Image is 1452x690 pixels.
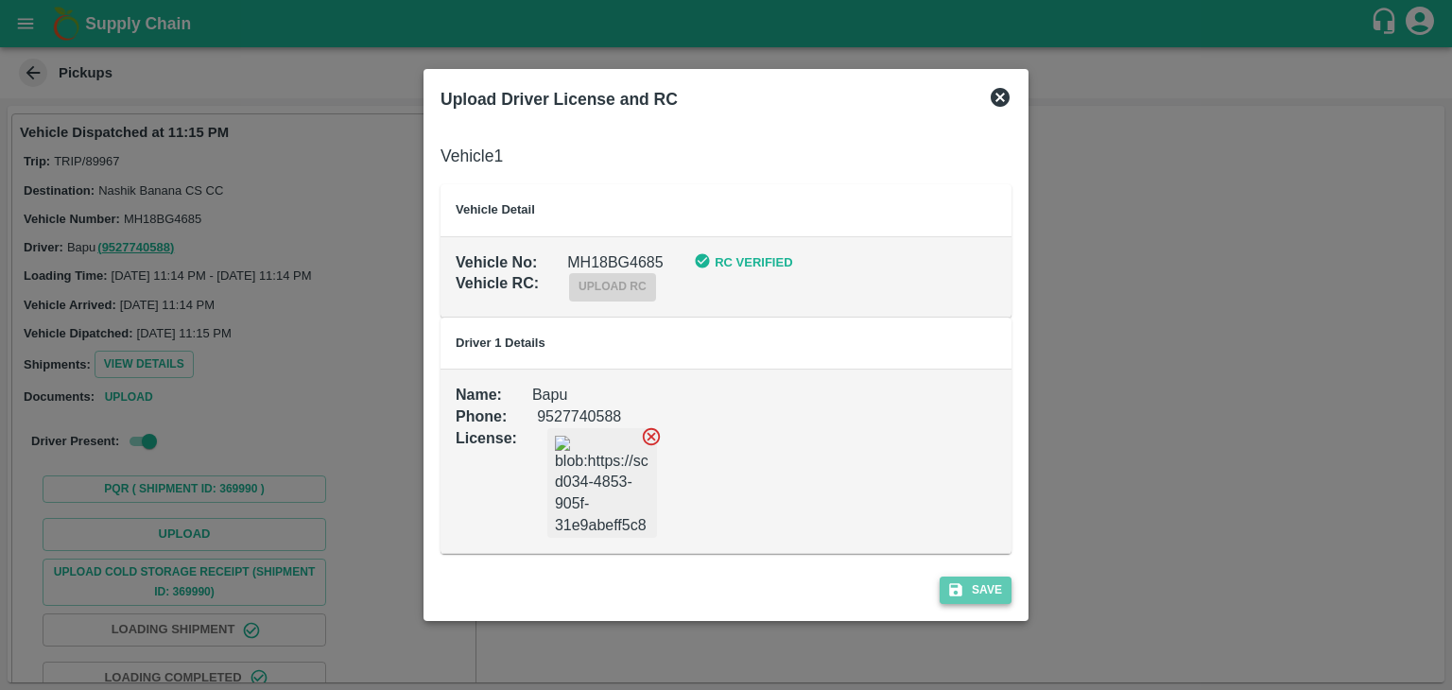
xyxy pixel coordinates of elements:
b: Upload Driver License and RC [441,90,678,109]
h6: Vehicle 1 [441,143,1011,169]
b: Driver 1 Details [456,336,545,350]
b: Vehicle RC : [456,275,539,291]
div: MH18BG4685 [537,222,663,274]
b: RC Verified [715,255,792,269]
div: Bapu [502,354,567,406]
button: Save [940,577,1011,604]
b: License : [456,430,517,446]
div: 9527740588 [507,376,621,428]
img: blob:https://sc.vegrow.in/6b7cb3f6-d034-4853-905f-31e9abeff5c8 [555,436,649,530]
b: Vehicle Detail [456,202,535,216]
